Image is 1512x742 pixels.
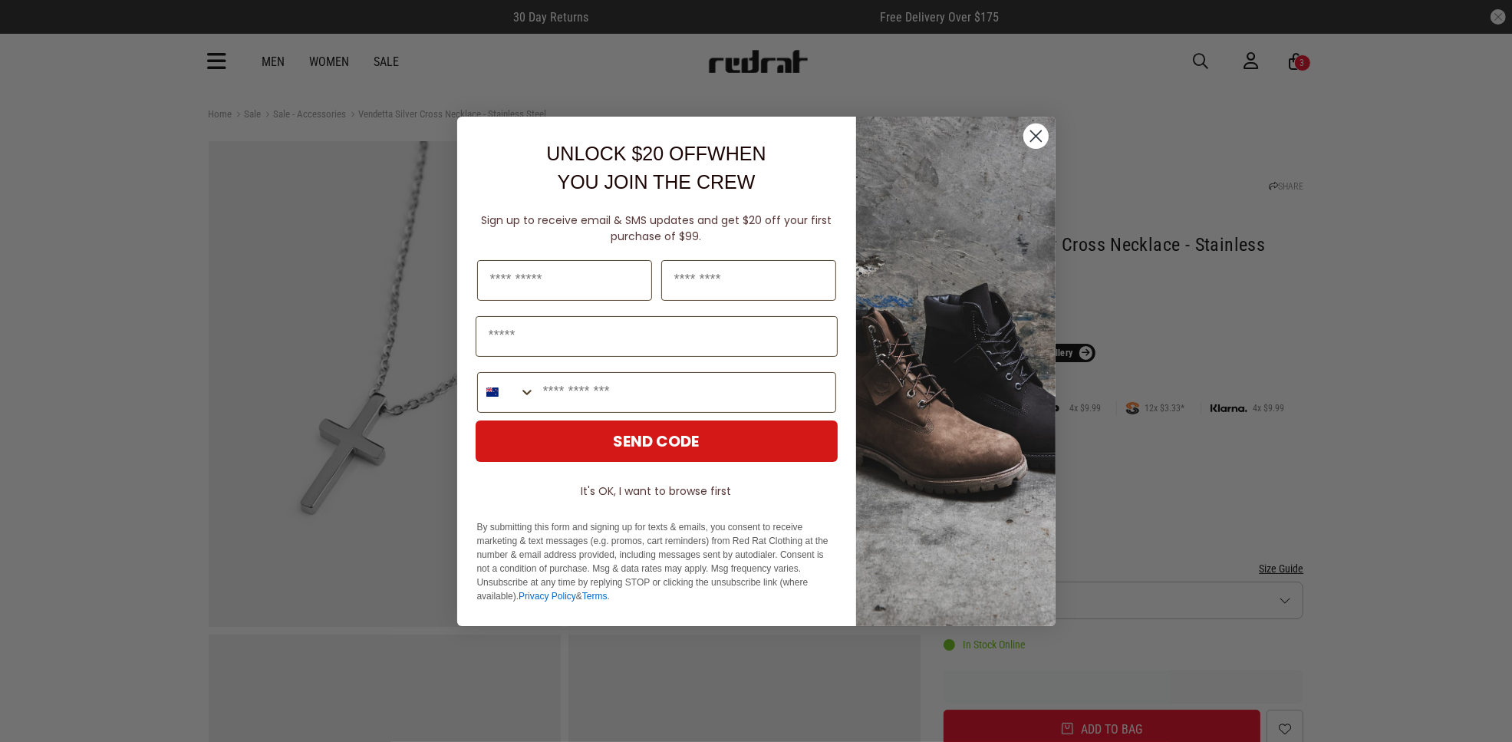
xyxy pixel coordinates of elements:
button: Close dialog [1023,123,1049,150]
img: New Zealand [486,386,499,398]
span: Sign up to receive email & SMS updates and get $20 off your first purchase of $99. [481,213,832,244]
button: Search Countries [478,373,535,412]
input: First Name [477,260,652,301]
button: It's OK, I want to browse first [476,477,838,505]
span: WHEN [707,143,766,164]
img: f7662613-148e-4c88-9575-6c6b5b55a647.jpeg [856,117,1056,626]
span: UNLOCK $20 OFF [546,143,707,164]
button: Open LiveChat chat widget [12,6,58,52]
p: By submitting this form and signing up for texts & emails, you consent to receive marketing & tex... [477,520,836,603]
input: Email [476,316,838,357]
button: SEND CODE [476,420,838,462]
a: Terms [582,591,608,602]
span: YOU JOIN THE CREW [558,171,756,193]
a: Privacy Policy [519,591,576,602]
